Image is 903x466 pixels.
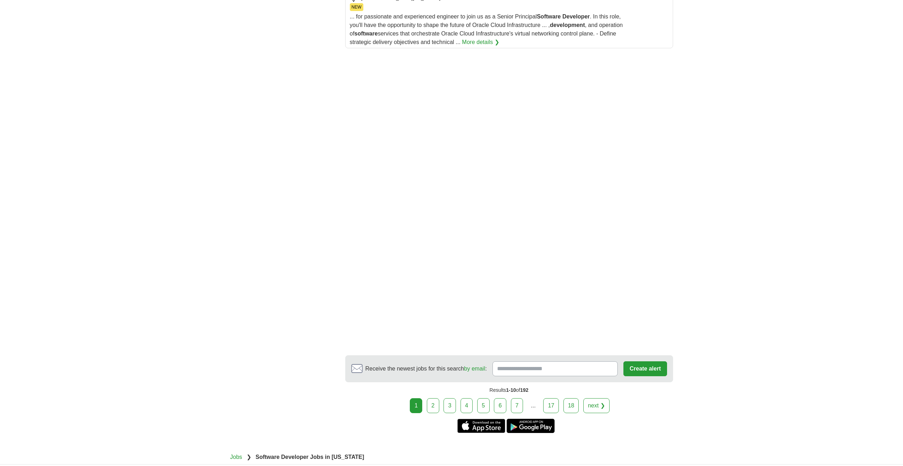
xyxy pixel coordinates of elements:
[562,13,590,20] strong: Developer
[511,398,523,413] a: 7
[507,419,555,433] a: Get the Android app
[255,454,364,460] strong: Software Developer Jobs in [US_STATE]
[494,398,506,413] a: 6
[623,361,667,376] button: Create alert
[345,54,673,350] iframe: Ads by Google
[506,387,516,393] span: 1-10
[520,387,528,393] span: 192
[427,398,439,413] a: 2
[365,364,487,373] span: Receive the newest jobs for this search :
[543,398,559,413] a: 17
[230,454,242,460] a: Jobs
[350,13,623,45] span: ... for passionate and experienced engineer to join us as a Senior Principal . In this role, you'...
[537,13,561,20] strong: Software
[526,399,540,413] div: ...
[462,38,499,46] a: More details ❯
[461,398,473,413] a: 4
[464,366,485,372] a: by email
[247,454,251,460] span: ❯
[345,382,673,398] div: Results of
[410,398,422,413] div: 1
[444,398,456,413] a: 3
[583,398,610,413] a: next ❯
[457,419,505,433] a: Get the iPhone app
[550,22,585,28] strong: development
[477,398,490,413] a: 5
[350,3,363,11] span: NEW
[354,31,378,37] strong: software
[563,398,579,413] a: 18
